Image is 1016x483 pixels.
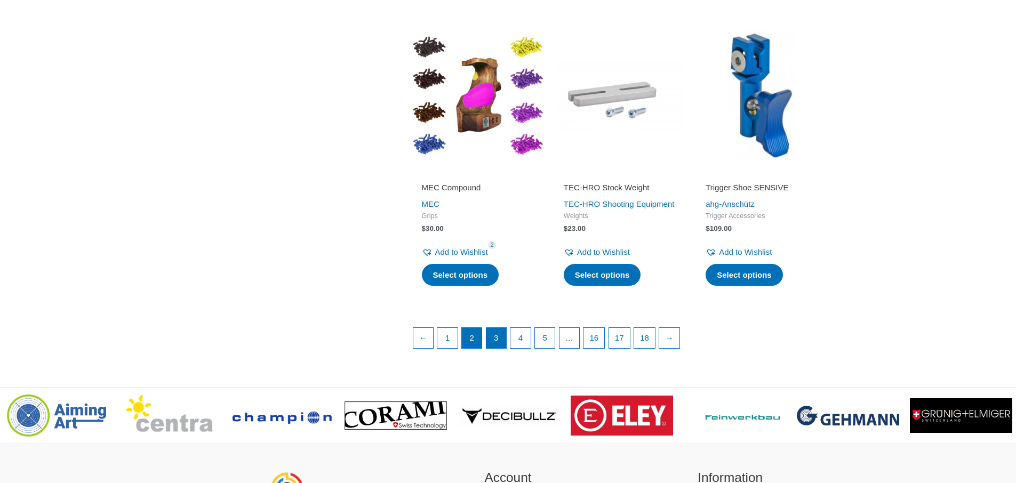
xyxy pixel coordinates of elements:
a: Page 4 [510,328,531,348]
a: Page 3 [486,328,507,348]
span: Weights [564,212,676,221]
a: Page 16 [583,328,604,348]
a: Trigger Shoe SENSIVE [706,182,818,197]
a: TEC-HRO Stock Weight [564,182,676,197]
bdi: 23.00 [564,224,586,232]
iframe: Customer reviews powered by Trustpilot [564,167,676,180]
a: Select options for “MEC Compound” [422,264,499,286]
span: $ [422,224,426,232]
a: Page 18 [634,328,655,348]
h2: MEC Compound [422,182,534,193]
img: MEC Compound [412,30,543,161]
a: Page 17 [609,328,630,348]
span: Grips [422,212,534,221]
img: Trigger Shoe SENSIVE [696,30,827,161]
span: Trigger Accessories [706,212,818,221]
a: Select options for “TEC-HRO Stock Weight” [564,264,641,286]
a: ← [413,328,434,348]
a: Add to Wishlist [564,245,630,260]
a: Select options for “Trigger Shoe SENSIVE” [706,264,783,286]
span: Page 2 [462,328,482,348]
span: … [559,328,580,348]
a: MEC Compound [422,182,534,197]
a: TEC-HRO Shooting Equipment [564,199,675,208]
a: Page 1 [437,328,458,348]
span: Add to Wishlist [435,247,488,256]
nav: Product Pagination [412,327,828,354]
span: 2 [488,241,497,249]
bdi: 30.00 [422,224,444,232]
a: Page 5 [535,328,555,348]
h2: TEC-HRO Stock Weight [564,182,676,193]
span: Add to Wishlist [577,247,630,256]
h2: Trigger Shoe SENSIVE [706,182,818,193]
a: Add to Wishlist [422,245,488,260]
bdi: 109.00 [706,224,732,232]
span: Add to Wishlist [719,247,772,256]
iframe: Customer reviews powered by Trustpilot [422,167,534,180]
img: brand logo [571,396,673,436]
a: ahg-Anschütz [706,199,755,208]
a: MEC [422,199,439,208]
img: TEC-HRO Stock Weight [554,30,685,161]
span: $ [564,224,568,232]
iframe: Customer reviews powered by Trustpilot [706,167,818,180]
span: $ [706,224,710,232]
a: Add to Wishlist [706,245,772,260]
a: → [659,328,679,348]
